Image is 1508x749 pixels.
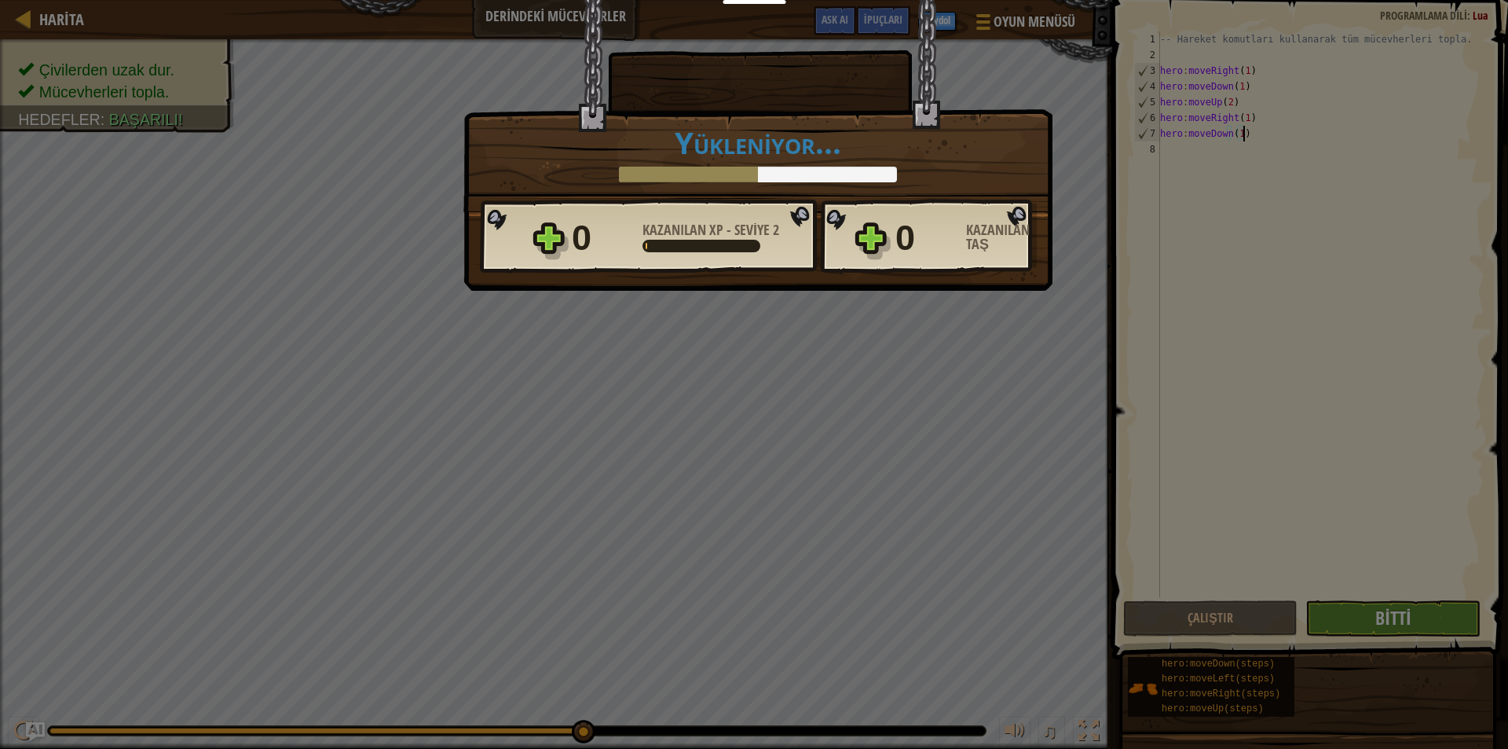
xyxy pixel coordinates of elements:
div: 0 [895,213,957,263]
div: - [642,223,779,237]
span: 2 [773,220,779,240]
div: 0 [572,213,633,263]
div: Kazanılan Taş [966,223,1037,252]
h1: Yükleniyor... [480,126,1036,159]
span: Kazanılan XP [642,220,727,240]
span: Seviye [731,220,773,240]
